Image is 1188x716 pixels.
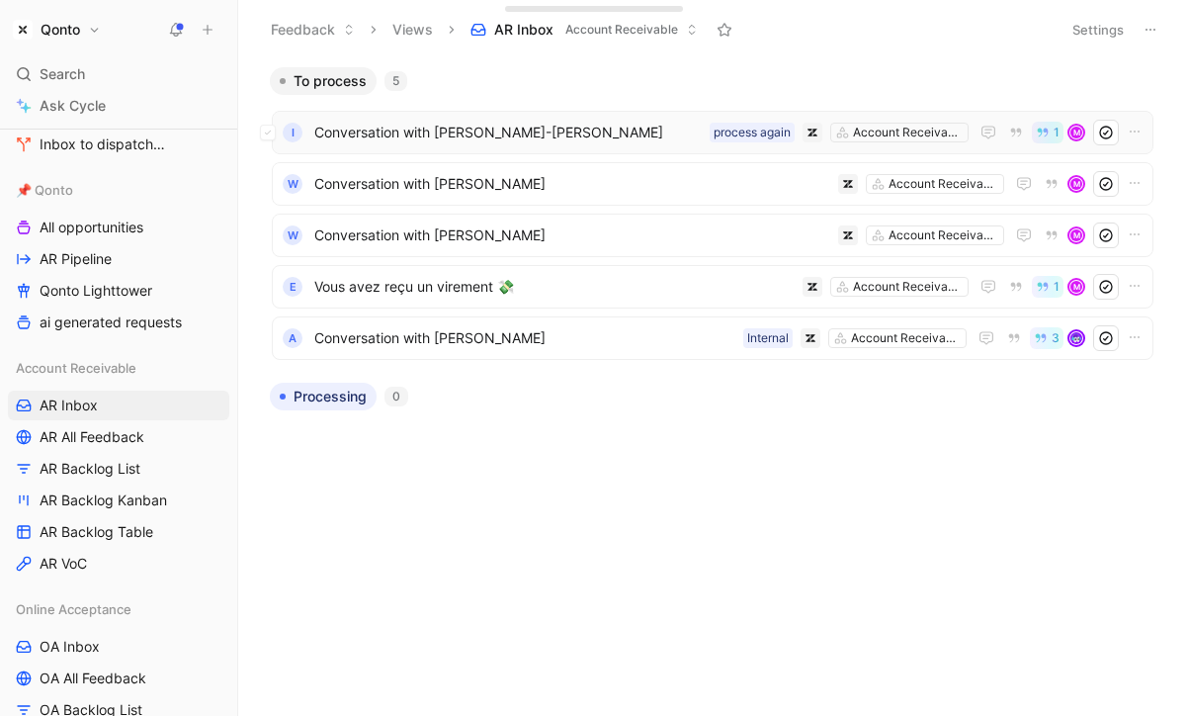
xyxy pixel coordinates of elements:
[283,123,302,142] div: i
[8,517,229,547] a: AR Backlog Table
[8,59,229,89] div: Search
[1030,327,1063,349] button: 3
[1069,126,1083,139] div: M
[8,486,229,515] a: AR Backlog Kanban
[272,265,1153,309] a: eVous avez reçu un virement 💸Account Receivable1M
[262,383,1163,426] div: Processing0
[8,391,229,420] a: AR Inbox
[747,328,789,348] div: Internal
[1054,281,1060,293] span: 1
[1069,331,1083,345] img: avatar
[16,599,131,619] span: Online Acceptance
[384,71,407,91] div: 5
[40,249,112,269] span: AR Pipeline
[1069,177,1083,191] div: M
[8,16,106,44] button: QontoQonto
[314,172,830,196] span: Conversation with [PERSON_NAME]
[384,387,408,406] div: 0
[314,121,702,144] span: Conversation with [PERSON_NAME]-[PERSON_NAME]
[8,91,229,121] a: Ask Cycle
[8,213,229,242] a: All opportunities
[294,387,367,406] span: Processing
[16,180,73,200] span: 📌 Qonto
[272,162,1153,206] a: wConversation with [PERSON_NAME]Account ReceivableM
[40,218,143,237] span: All opportunities
[8,276,229,306] a: Qonto Lighttower
[16,358,136,378] span: Account Receivable
[8,175,229,205] div: 📌 Qonto
[889,225,999,245] div: Account Receivable
[40,427,144,447] span: AR All Feedback
[851,328,962,348] div: Account Receivable
[272,316,1153,360] a: aConversation with [PERSON_NAME]Account ReceivableInternal3avatar
[272,214,1153,257] a: wConversation with [PERSON_NAME]Account ReceivableM
[8,632,229,662] a: OA Inbox
[283,328,302,348] div: a
[8,422,229,452] a: AR All Feedback
[8,175,229,337] div: 📌 QontoAll opportunitiesAR PipelineQonto Lighttowerai generated requests
[40,669,146,688] span: OA All Feedback
[462,15,707,45] button: AR InboxAccount Receivable
[8,130,229,159] a: Inbox to dispatch🛠️ Tools
[40,637,100,657] span: OA Inbox
[270,383,377,410] button: Processing
[853,277,964,297] div: Account Receivable
[262,15,364,45] button: Feedback
[40,522,153,542] span: AR Backlog Table
[40,62,85,86] span: Search
[272,111,1153,154] a: iConversation with [PERSON_NAME]-[PERSON_NAME]Account Receivableprocess again1M
[283,277,302,297] div: e
[283,225,302,245] div: w
[1054,127,1060,138] span: 1
[8,244,229,274] a: AR Pipeline
[1032,122,1063,143] button: 1
[8,549,229,579] a: AR VoC
[270,67,377,95] button: To process
[1063,16,1133,44] button: Settings
[314,275,795,299] span: Vous avez reçu un virement 💸
[283,174,302,194] div: w
[314,224,830,247] span: Conversation with [PERSON_NAME]
[8,454,229,484] a: AR Backlog List
[565,20,678,40] span: Account Receivable
[8,308,229,337] a: ai generated requests
[8,353,229,383] div: Account Receivable
[40,94,106,118] span: Ask Cycle
[383,15,442,45] button: Views
[40,134,184,155] span: Inbox to dispatch
[1052,332,1060,344] span: 3
[40,396,98,415] span: AR Inbox
[40,281,152,301] span: Qonto Lighttower
[314,326,735,350] span: Conversation with [PERSON_NAME]
[8,594,229,624] div: Online Acceptance
[889,174,999,194] div: Account Receivable
[40,554,87,574] span: AR VoC
[40,313,182,332] span: ai generated requests
[1032,276,1063,298] button: 1
[494,20,553,40] span: AR Inbox
[1069,280,1083,294] div: M
[8,664,229,693] a: OA All Feedback
[714,123,791,142] div: process again
[40,491,167,510] span: AR Backlog Kanban
[8,353,229,579] div: Account ReceivableAR InboxAR All FeedbackAR Backlog ListAR Backlog KanbanAR Backlog TableAR VoC
[13,20,33,40] img: Qonto
[40,459,140,479] span: AR Backlog List
[853,123,964,142] div: Account Receivable
[262,67,1163,367] div: To process5
[1069,228,1083,242] div: M
[294,71,367,91] span: To process
[41,21,80,39] h1: Qonto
